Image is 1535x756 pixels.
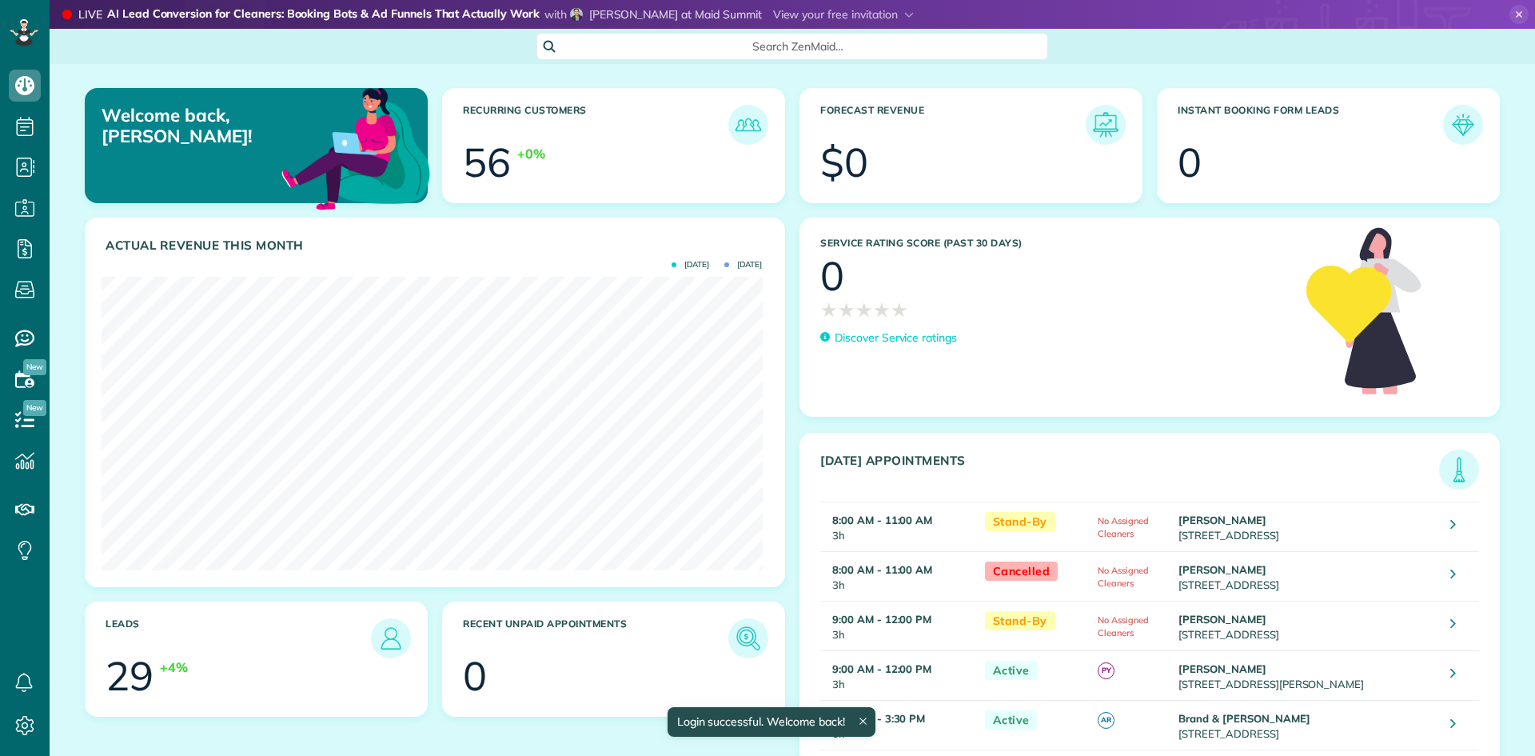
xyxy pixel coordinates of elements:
[985,562,1059,582] span: Cancelled
[855,296,873,324] span: ★
[23,359,46,375] span: New
[724,261,762,269] span: [DATE]
[832,514,932,526] strong: 8:00 AM - 11:00 AM
[1098,662,1114,679] span: PY
[832,563,932,576] strong: 8:00 AM - 11:00 AM
[1174,502,1438,551] td: [STREET_ADDRESS]
[544,7,567,22] span: with
[1178,563,1266,576] strong: [PERSON_NAME]
[463,105,728,145] h3: Recurring Customers
[1178,105,1443,145] h3: Instant Booking Form Leads
[838,296,855,324] span: ★
[1174,551,1438,601] td: [STREET_ADDRESS]
[873,296,891,324] span: ★
[985,661,1038,681] span: Active
[106,656,153,696] div: 29
[832,662,931,675] strong: 9:00 AM - 12:00 PM
[835,330,957,346] p: Discover Service ratings
[106,618,371,658] h3: Leads
[375,622,407,654] img: icon_leads-1bed01f49abd5b7fead27621c3d59655bb73ed531f8eeb49469d10e621d6b896.png
[1174,701,1438,750] td: [STREET_ADDRESS]
[820,551,977,601] td: 3h
[985,710,1038,730] span: Active
[106,238,768,253] h3: Actual Revenue this month
[985,611,1055,631] span: Stand-By
[1174,650,1438,700] td: [STREET_ADDRESS][PERSON_NAME]
[832,712,925,725] strong: 9:30 AM - 3:30 PM
[1174,601,1438,650] td: [STREET_ADDRESS]
[570,8,583,21] img: rc-simon-8800daff0d2eb39cacf076593c434f5ffb35751efe55c5455cd5de04b127b0f0.jpg
[1098,614,1149,638] span: No Assigned Cleaners
[1178,514,1266,526] strong: [PERSON_NAME]
[820,601,977,650] td: 3h
[820,454,1439,490] h3: [DATE] Appointments
[102,105,318,147] p: Welcome back, [PERSON_NAME]!
[732,622,764,654] img: icon_unpaid_appointments-47b8ce3997adf2238b356f14209ab4cced10bd1f174958f3ca8f1d0dd7fffeee.png
[820,701,977,750] td: 6h
[517,145,545,163] div: +0%
[820,650,977,700] td: 3h
[1178,662,1266,675] strong: [PERSON_NAME]
[820,105,1086,145] h3: Forecast Revenue
[107,6,540,23] strong: AI Lead Conversion for Cleaners: Booking Bots & Ad Funnels That Actually Work
[160,658,188,677] div: +4%
[1447,109,1479,141] img: icon_form_leads-04211a6a04a5b2264e4ee56bc0799ec3eb69b7e499cbb523a139df1d13a81ae0.png
[23,400,46,416] span: New
[1178,142,1202,182] div: 0
[820,330,957,346] a: Discover Service ratings
[820,502,977,551] td: 3h
[463,142,511,182] div: 56
[1178,613,1266,626] strong: [PERSON_NAME]
[820,296,838,324] span: ★
[732,109,764,141] img: icon_recurring_customers-cf858462ba22bcd05b5a5880d41d6543d210077de5bb9ebc9590e49fd87d84ed.png
[1090,109,1122,141] img: icon_forecast_revenue-8c13a41c7ed35a8dcfafea3cbb826a0462acb37728057bba2d056411b612bbbe.png
[463,618,728,658] h3: Recent unpaid appointments
[820,238,1290,249] h3: Service Rating score (past 30 days)
[820,142,868,182] div: $0
[891,296,908,324] span: ★
[832,613,931,626] strong: 9:00 AM - 12:00 PM
[1178,712,1310,725] strong: Brand & [PERSON_NAME]
[589,7,762,22] span: [PERSON_NAME] at Maid Summit
[463,656,487,696] div: 0
[1098,712,1114,729] span: AR
[672,261,709,269] span: [DATE]
[1098,515,1149,539] span: No Assigned Cleaners
[820,256,844,296] div: 0
[1098,565,1149,589] span: No Assigned Cleaners
[1443,454,1475,486] img: icon_todays_appointments-901f7ab196bb0bea1936b74009e4eb5ffbc2d2711fa7634e0d609ed5ef32b18b.png
[667,707,875,737] div: Login successful. Welcome back!
[985,512,1055,532] span: Stand-By
[278,70,433,225] img: dashboard_welcome-42a62b7d889689a78055ac9021e634bf52bae3f8056760290aed330b23ab8690.png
